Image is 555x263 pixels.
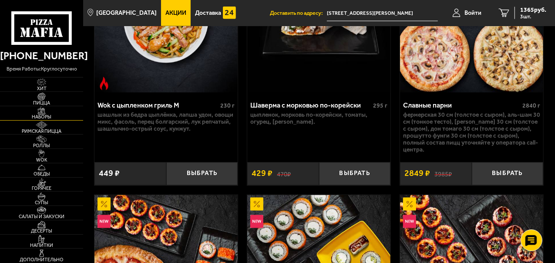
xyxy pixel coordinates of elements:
[97,10,157,16] span: [GEOGRAPHIC_DATA]
[195,10,221,16] span: Доставка
[277,170,291,178] s: 470 ₽
[252,169,272,178] span: 429 ₽
[403,215,416,228] img: Новинка
[250,112,387,126] p: цыпленок, морковь по-корейски, томаты, огурец, [PERSON_NAME].
[165,10,186,16] span: Акции
[250,101,371,110] div: Шаверма с морковью по-корейски
[98,77,111,90] img: Острое блюдо
[223,7,236,20] img: 15daf4d41897b9f0e9f617042186c801.svg
[327,5,438,21] input: Ваш адрес доставки
[373,102,387,110] span: 295 г
[403,101,520,110] div: Славные парни
[464,10,481,16] span: Войти
[250,215,263,228] img: Новинка
[98,198,111,211] img: Акционный
[98,112,235,133] p: шашлык из бедра цыплёнка, лапша удон, овощи микс, фасоль, перец болгарский, лук репчатый, шашлычн...
[220,102,235,110] span: 230 г
[270,10,327,16] span: Доставить по адресу:
[250,198,263,211] img: Акционный
[404,169,430,178] span: 2849 ₽
[403,112,540,154] p: Фермерская 30 см (толстое с сыром), Аль-Шам 30 см (тонкое тесто), [PERSON_NAME] 30 см (толстое с ...
[520,14,546,19] span: 3 шт.
[520,7,546,13] span: 1365 руб.
[166,162,238,185] button: Выбрать
[403,198,416,211] img: Акционный
[522,102,540,110] span: 2840 г
[319,162,391,185] button: Выбрать
[99,169,120,178] span: 449 ₽
[472,162,544,185] button: Выбрать
[98,101,218,110] div: Wok с цыпленком гриль M
[434,170,452,178] s: 3985 ₽
[98,215,111,228] img: Новинка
